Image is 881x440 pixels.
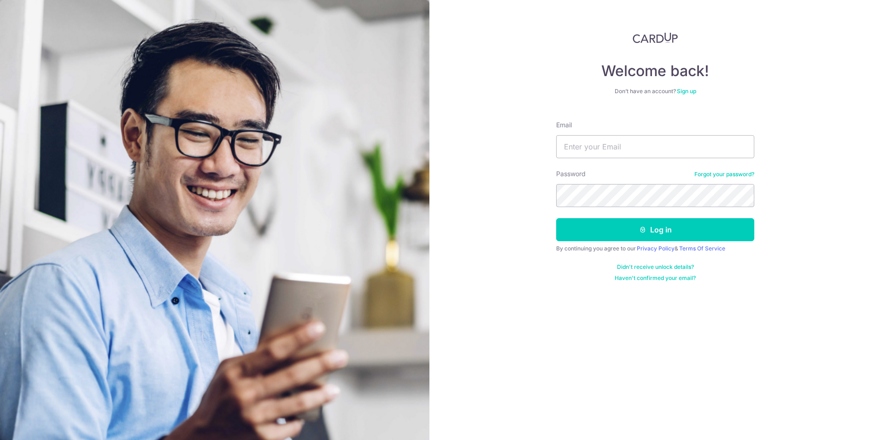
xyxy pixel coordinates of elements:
[556,135,754,158] input: Enter your Email
[556,245,754,252] div: By continuing you agree to our &
[556,88,754,95] div: Don’t have an account?
[637,245,675,252] a: Privacy Policy
[694,171,754,178] a: Forgot your password?
[679,245,725,252] a: Terms Of Service
[677,88,696,95] a: Sign up
[556,62,754,80] h4: Welcome back!
[556,169,586,178] label: Password
[556,120,572,130] label: Email
[556,218,754,241] button: Log in
[617,263,694,271] a: Didn't receive unlock details?
[633,32,678,43] img: CardUp Logo
[615,274,696,282] a: Haven't confirmed your email?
